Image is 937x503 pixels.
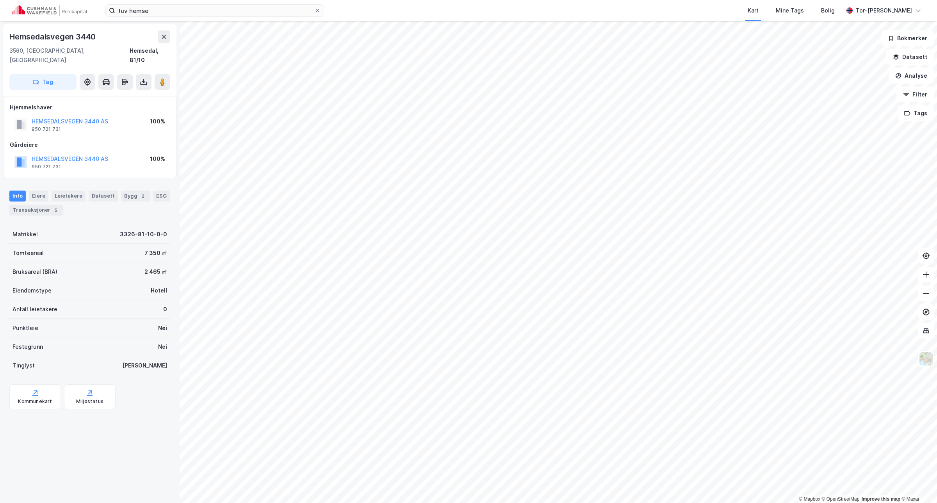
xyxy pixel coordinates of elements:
[150,154,165,164] div: 100%
[748,6,759,15] div: Kart
[158,342,167,351] div: Nei
[856,6,912,15] div: Tor-[PERSON_NAME]
[898,105,934,121] button: Tags
[151,286,167,295] div: Hotell
[153,191,170,202] div: ESG
[10,140,170,150] div: Gårdeiere
[9,191,26,202] div: Info
[886,49,934,65] button: Datasett
[52,191,86,202] div: Leietakere
[89,191,118,202] div: Datasett
[52,206,60,214] div: 5
[799,496,820,502] a: Mapbox
[158,323,167,333] div: Nei
[898,466,937,503] iframe: Chat Widget
[12,5,87,16] img: cushman-wakefield-realkapital-logo.202ea83816669bd177139c58696a8fa1.svg
[822,496,860,502] a: OpenStreetMap
[12,361,35,370] div: Tinglyst
[150,117,165,126] div: 100%
[862,496,900,502] a: Improve this map
[120,230,167,239] div: 3326-81-10-0-0
[122,361,167,370] div: [PERSON_NAME]
[12,305,57,314] div: Antall leietakere
[889,68,934,84] button: Analyse
[12,267,57,276] div: Bruksareal (BRA)
[32,164,61,170] div: 950 721 731
[919,351,933,366] img: Z
[9,46,130,65] div: 3560, [GEOGRAPHIC_DATA], [GEOGRAPHIC_DATA]
[898,466,937,503] div: Kontrollprogram for chat
[12,323,38,333] div: Punktleie
[12,342,43,351] div: Festegrunn
[9,30,97,43] div: Hemsedalsvegen 3440
[76,398,103,405] div: Miljøstatus
[12,230,38,239] div: Matrikkel
[9,74,77,90] button: Tag
[18,398,52,405] div: Kommunekart
[896,87,934,102] button: Filter
[9,205,63,216] div: Transaksjoner
[130,46,170,65] div: Hemsedal, 81/10
[121,191,150,202] div: Bygg
[115,5,314,16] input: Søk på adresse, matrikkel, gårdeiere, leietakere eller personer
[10,103,170,112] div: Hjemmelshaver
[776,6,804,15] div: Mine Tags
[881,30,934,46] button: Bokmerker
[144,248,167,258] div: 7 350 ㎡
[29,191,48,202] div: Eiere
[139,192,147,200] div: 2
[12,248,44,258] div: Tomteareal
[821,6,835,15] div: Bolig
[163,305,167,314] div: 0
[12,286,52,295] div: Eiendomstype
[144,267,167,276] div: 2 465 ㎡
[32,126,61,132] div: 950 721 731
